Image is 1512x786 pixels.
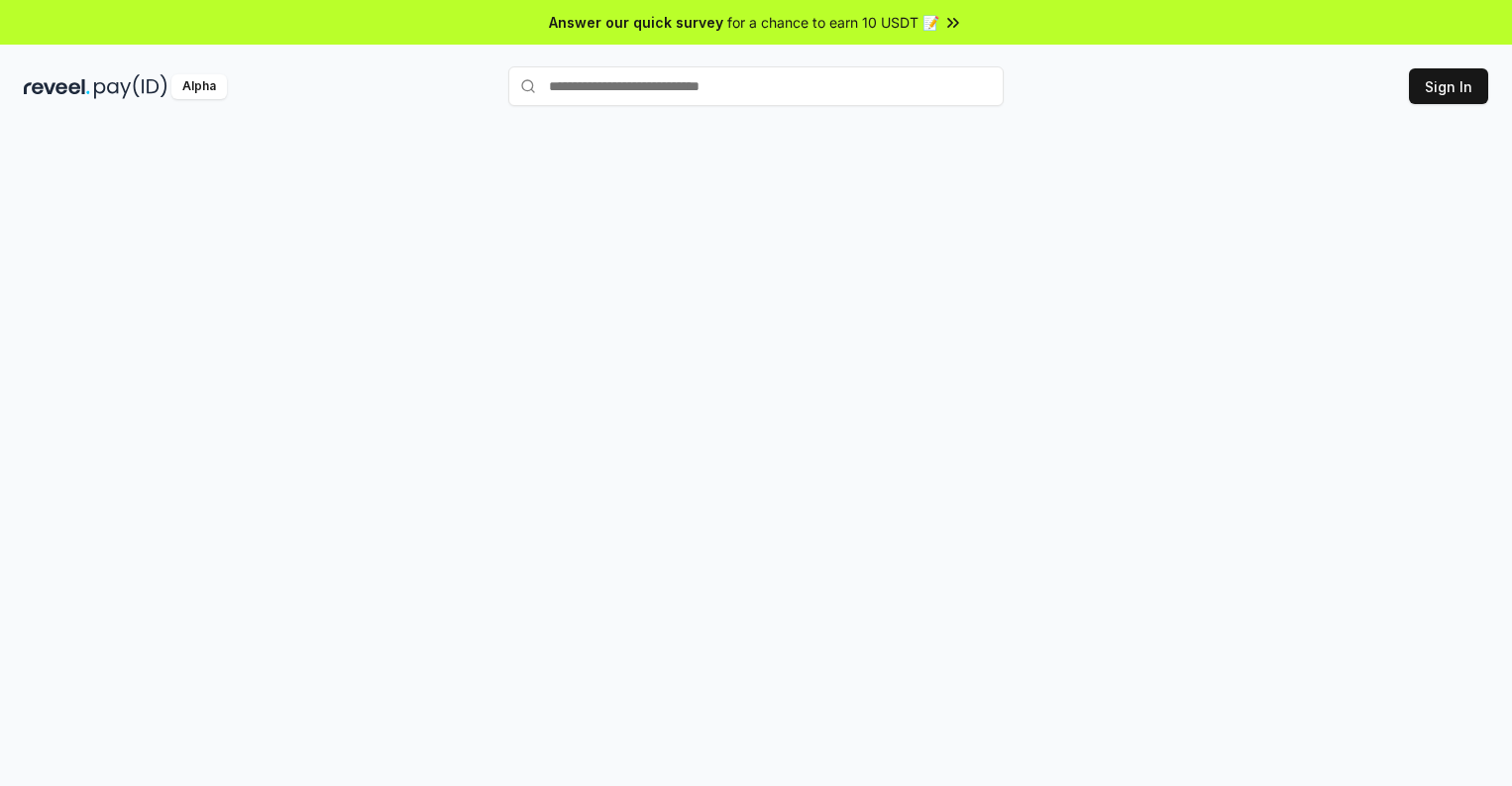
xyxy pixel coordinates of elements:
[1409,68,1488,104] button: Sign In
[94,74,167,99] img: pay_id
[171,74,227,99] div: Alpha
[727,12,939,33] span: for a chance to earn 10 USDT 📝
[549,12,723,33] span: Answer our quick survey
[24,74,90,99] img: reveel_dark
